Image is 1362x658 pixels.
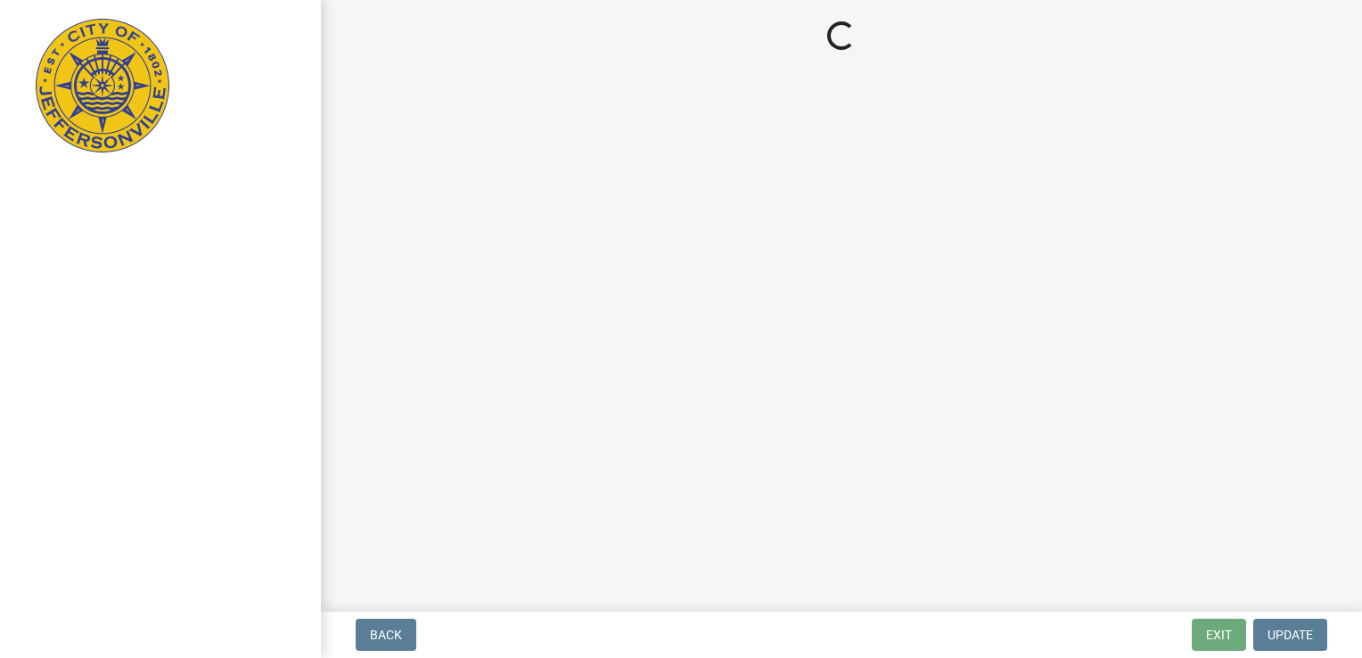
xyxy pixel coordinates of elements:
[370,628,402,642] span: Back
[1253,619,1327,651] button: Update
[1268,628,1313,642] span: Update
[356,619,416,651] button: Back
[36,19,169,152] img: City of Jeffersonville, Indiana
[1192,619,1246,651] button: Exit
